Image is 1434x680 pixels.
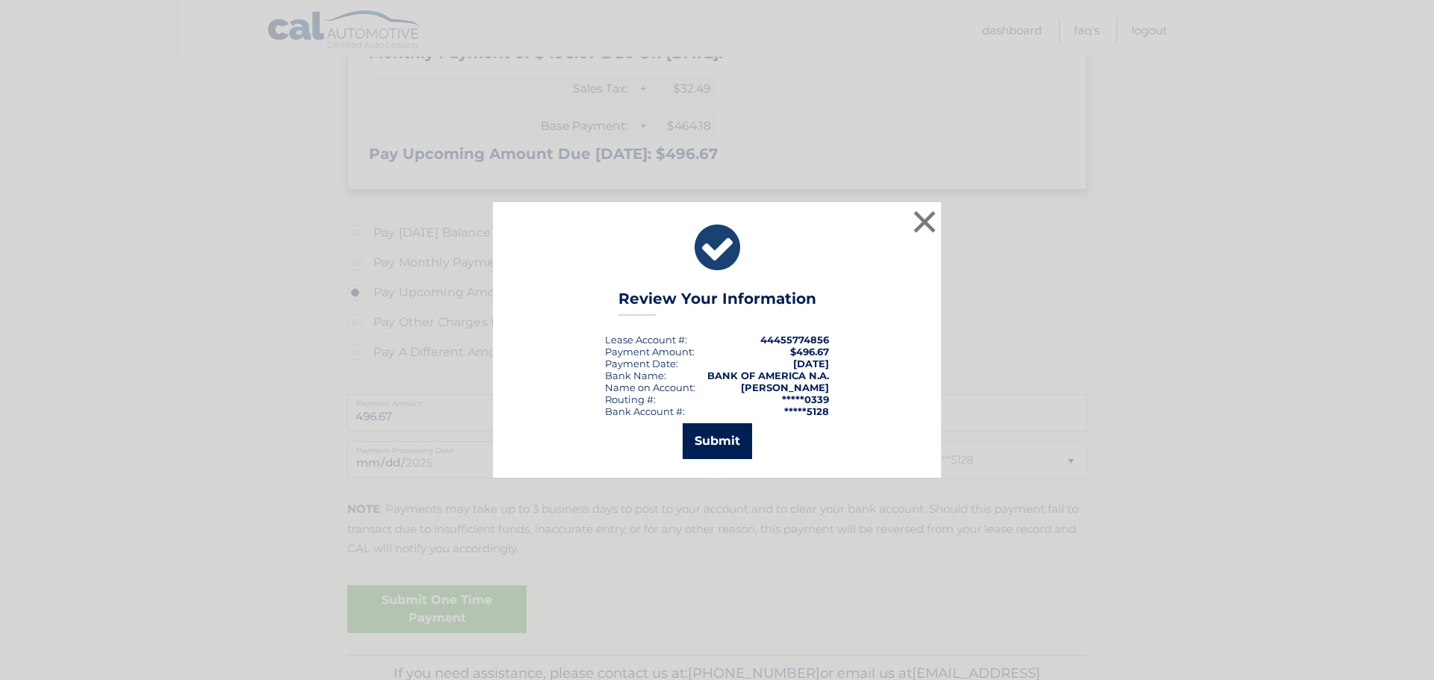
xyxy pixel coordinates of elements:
[790,346,829,358] span: $496.67
[910,207,940,237] button: ×
[605,346,695,358] div: Payment Amount:
[605,405,685,417] div: Bank Account #:
[605,358,678,369] div: :
[605,381,695,393] div: Name on Account:
[605,358,676,369] span: Payment Date
[707,369,829,381] strong: BANK OF AMERICA N.A.
[605,334,687,346] div: Lease Account #:
[793,358,829,369] span: [DATE]
[760,334,829,346] strong: 44455774856
[605,369,666,381] div: Bank Name:
[683,423,752,459] button: Submit
[741,381,829,393] strong: [PERSON_NAME]
[605,393,656,405] div: Routing #:
[618,290,816,316] h3: Review Your Information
